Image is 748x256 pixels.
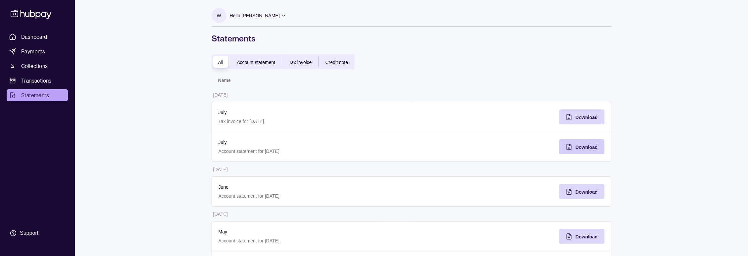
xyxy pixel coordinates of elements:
[575,145,598,150] span: Download
[289,60,312,65] span: Tax invoice
[217,12,221,19] p: W
[575,115,598,120] span: Download
[230,12,280,19] p: Hello, [PERSON_NAME]
[219,192,405,200] p: Account statement for [DATE]
[219,183,405,191] p: June
[219,228,405,235] p: May
[559,139,604,154] button: Download
[559,184,604,199] button: Download
[7,89,68,101] a: Statements
[575,189,598,195] span: Download
[219,139,405,146] p: July
[21,91,49,99] span: Statements
[219,118,405,125] p: Tax invoice for [DATE]
[21,47,45,55] span: Payments
[7,31,68,43] a: Dashboard
[212,54,355,69] div: documentTypes
[7,45,68,57] a: Payments
[237,60,275,65] span: Account statement
[21,77,52,85] span: Transactions
[7,226,68,240] a: Support
[21,62,48,70] span: Collections
[20,229,38,237] div: Support
[219,237,405,244] p: Account statement for [DATE]
[21,33,47,41] span: Dashboard
[213,167,228,172] p: [DATE]
[7,75,68,87] a: Transactions
[219,148,405,155] p: Account statement for [DATE]
[325,60,348,65] span: Credit note
[7,60,68,72] a: Collections
[559,229,604,244] button: Download
[219,109,405,116] p: July
[218,60,224,65] span: All
[218,78,231,83] p: Name
[559,109,604,124] button: Download
[575,234,598,239] span: Download
[213,92,228,97] p: [DATE]
[212,33,611,44] h1: Statements
[213,212,228,217] p: [DATE]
